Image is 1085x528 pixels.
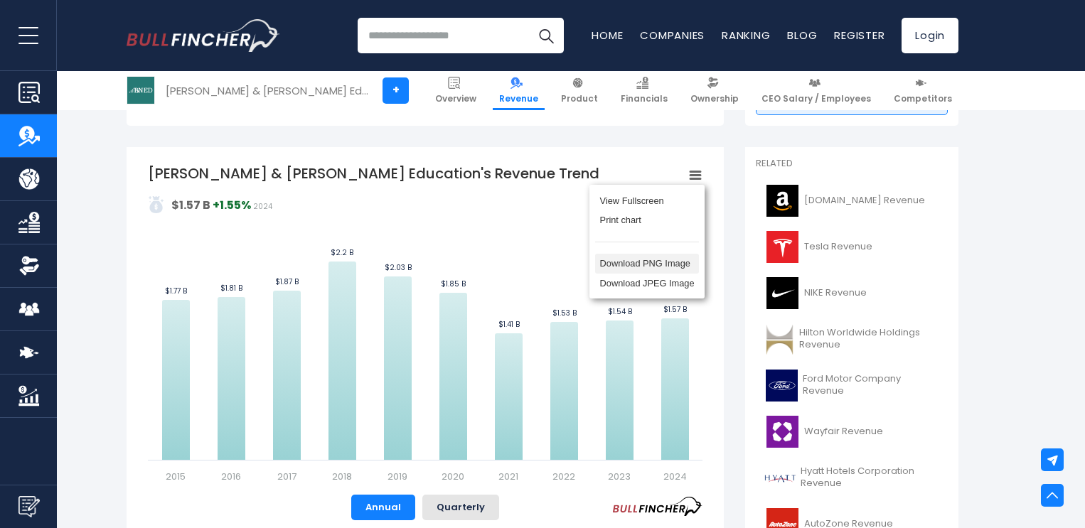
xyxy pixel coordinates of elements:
button: Annual [351,495,415,520]
a: Ford Motor Company Revenue [756,366,948,405]
a: CEO Salary / Employees [755,71,877,110]
li: View Fullscreen [595,190,699,210]
a: Companies [640,28,705,43]
img: NKE logo [764,277,800,309]
img: Bullfincher logo [127,19,280,52]
a: Competitors [887,71,958,110]
text: 2023 [608,470,631,483]
strong: +1.55% [213,197,251,213]
span: Revenue [499,93,538,104]
text: 2017 [277,470,296,483]
p: Related [756,158,948,170]
button: Search [528,18,564,53]
text: $1.41 B [498,319,520,330]
text: $1.87 B [275,276,299,287]
span: 2024 [253,201,272,212]
text: 2022 [552,470,575,483]
text: 2024 [663,470,687,483]
span: Competitors [894,93,952,104]
img: H logo [764,462,796,494]
a: Ownership [684,71,745,110]
img: Ownership [18,255,40,276]
a: Home [592,28,623,43]
img: BNED logo [127,77,154,104]
img: addasd [148,196,165,213]
img: HLT logo [764,323,795,355]
img: W logo [764,416,800,448]
tspan: [PERSON_NAME] & [PERSON_NAME] Education's Revenue Trend [148,163,599,183]
span: Overview [435,93,476,104]
text: 2020 [442,470,464,483]
a: Login [902,18,958,53]
a: Tesla Revenue [756,227,948,266]
button: Quarterly [422,495,499,520]
a: Wayfair Revenue [756,412,948,451]
img: TSLA logo [764,231,800,263]
text: $1.53 B [552,308,577,318]
a: Hilton Worldwide Holdings Revenue [756,320,948,359]
div: [PERSON_NAME] & [PERSON_NAME] Education [166,82,372,99]
a: Hyatt Hotels Corporation Revenue [756,458,948,497]
li: Download JPEG Image [595,274,699,293]
li: Print chart [595,210,699,230]
a: Register [834,28,884,43]
a: Financials [614,71,674,110]
a: Ranking [722,28,770,43]
text: $1.81 B [220,283,242,293]
svg: Barnes & Noble Education's Revenue Trend [148,163,702,483]
a: Revenue [493,71,545,110]
text: $1.85 B [441,279,466,289]
text: $2.2 B [331,247,353,258]
img: AMZN logo [764,185,800,217]
span: Ownership [690,93,739,104]
li: Download PNG Image [595,254,699,274]
text: $1.77 B [165,286,187,296]
span: CEO Salary / Employees [761,93,871,104]
a: Overview [429,71,483,110]
a: [DOMAIN_NAME] Revenue [756,181,948,220]
strong: $1.57 B [171,197,210,213]
text: 2019 [387,470,407,483]
text: 2021 [498,470,518,483]
a: Product [555,71,604,110]
a: Go to homepage [127,19,279,52]
text: $2.03 B [385,262,412,273]
span: Product [561,93,598,104]
img: F logo [764,370,798,402]
a: Blog [787,28,817,43]
span: Financials [621,93,668,104]
a: + [383,77,409,104]
text: 2018 [332,470,352,483]
a: NIKE Revenue [756,274,948,313]
text: 2015 [166,470,186,483]
text: 2016 [221,470,241,483]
